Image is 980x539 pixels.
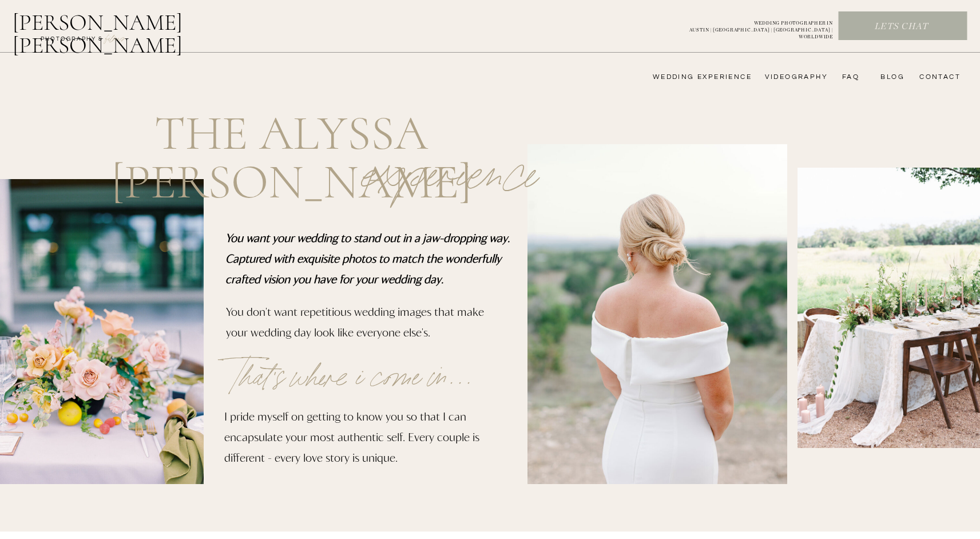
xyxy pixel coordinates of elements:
a: bLog [876,73,904,82]
a: WEDDING PHOTOGRAPHER INAUSTIN | [GEOGRAPHIC_DATA] | [GEOGRAPHIC_DATA] | WORLDWIDE [670,20,833,33]
h1: the alyssa [PERSON_NAME] [49,109,534,145]
a: FILMs [94,31,136,45]
a: videography [761,73,828,82]
a: CONTACT [916,73,961,82]
a: Lets chat [839,21,965,33]
p: You don't want repetitious wedding images that make your wedding day look like everyone else's. [226,301,502,352]
p: I pride myself on getting to know you so that I can encapsulate your most authentic self. Every c... [224,406,502,482]
b: You want your wedding to stand out in a jaw-dropping way. Captured with exquisite photos to match... [225,231,510,286]
a: photography & [34,35,109,49]
p: WEDDING PHOTOGRAPHER IN AUSTIN | [GEOGRAPHIC_DATA] | [GEOGRAPHIC_DATA] | WORLDWIDE [670,20,833,33]
a: wedding experience [637,73,752,82]
p: That's where i come in... [227,339,511,421]
a: [PERSON_NAME] [PERSON_NAME] [13,11,242,38]
a: FAQ [836,73,859,82]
